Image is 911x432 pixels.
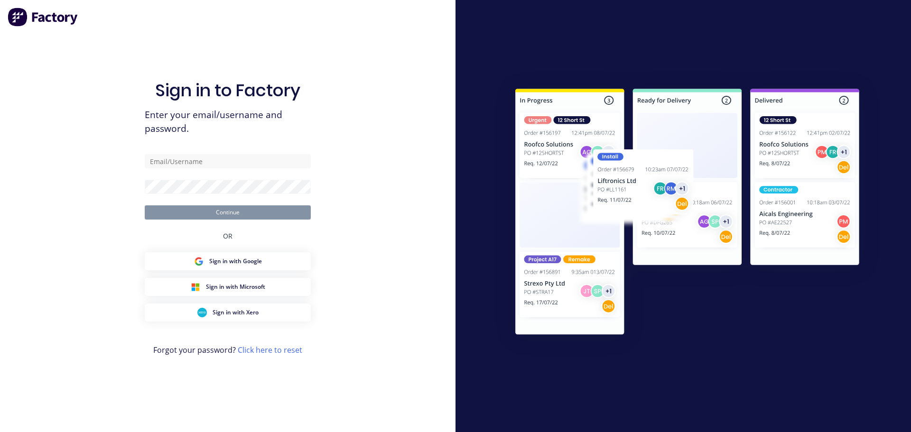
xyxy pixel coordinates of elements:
[194,257,204,266] img: Google Sign in
[209,257,262,266] span: Sign in with Google
[238,345,302,355] a: Click here to reset
[145,154,311,168] input: Email/Username
[197,308,207,317] img: Xero Sign in
[145,108,311,136] span: Enter your email/username and password.
[206,283,265,291] span: Sign in with Microsoft
[145,278,311,296] button: Microsoft Sign inSign in with Microsoft
[145,252,311,270] button: Google Sign inSign in with Google
[155,80,300,101] h1: Sign in to Factory
[8,8,79,27] img: Factory
[191,282,200,292] img: Microsoft Sign in
[213,308,259,317] span: Sign in with Xero
[223,220,232,252] div: OR
[153,344,302,356] span: Forgot your password?
[494,70,880,357] img: Sign in
[145,205,311,220] button: Continue
[145,303,311,322] button: Xero Sign inSign in with Xero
